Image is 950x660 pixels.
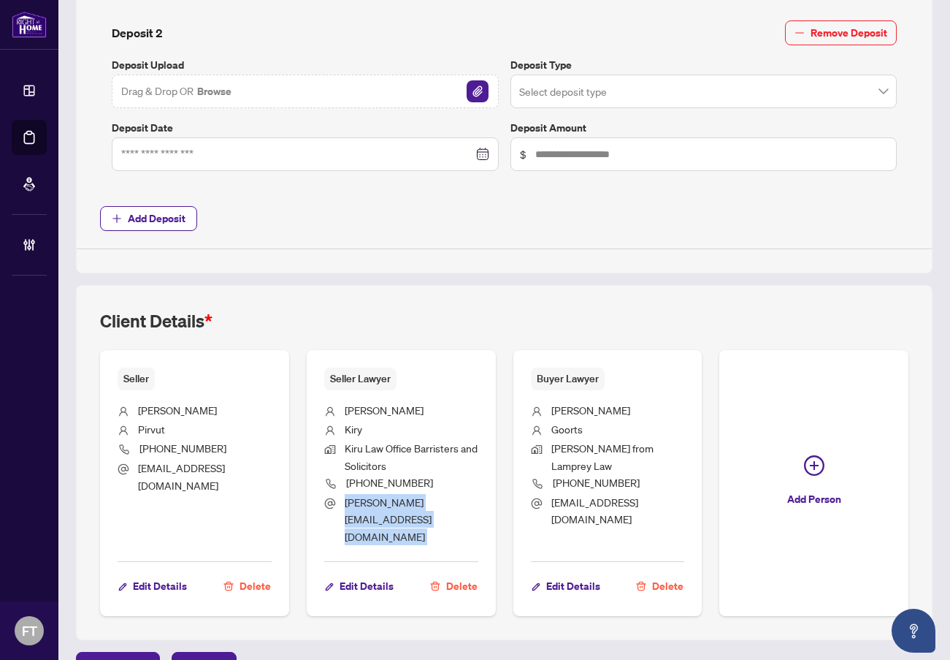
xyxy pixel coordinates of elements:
button: Delete [223,574,272,599]
span: [PHONE_NUMBER] [346,476,433,489]
span: Goorts [551,422,583,436]
span: plus [112,213,122,224]
span: [PERSON_NAME] from Lamprey Law [551,441,654,471]
button: Delete [635,574,684,599]
span: Add Person [787,488,841,511]
button: Edit Details [531,574,601,599]
span: Delete [446,574,478,598]
img: logo [12,11,47,38]
span: Seller Lawyer [324,368,397,390]
h4: Deposit 2 [112,24,163,42]
span: [PERSON_NAME] [551,403,630,417]
button: Browse [196,82,233,101]
label: Deposit Upload [112,57,499,73]
span: Edit Details [546,574,600,598]
button: File Attachement [466,80,489,103]
button: Add Person [719,350,908,616]
button: Remove Deposit [785,20,897,45]
label: Deposit Date [112,120,499,136]
span: Add Deposit [128,207,185,230]
label: Deposit Type [510,57,897,73]
span: Kiry [345,422,362,436]
h2: Client Details [100,309,212,333]
span: plus-circle [804,455,824,476]
span: Remove Deposit [811,21,887,45]
button: Edit Details [324,574,394,599]
span: Delete [240,574,271,598]
button: Add Deposit [100,206,197,231]
span: Seller [118,368,155,390]
span: Kiru Law Office Barristers and Solicitors [345,441,478,471]
span: Edit Details [133,574,187,598]
button: Edit Details [118,574,188,599]
span: minus [794,28,805,38]
span: [EMAIL_ADDRESS][DOMAIN_NAME] [551,496,638,526]
span: Pirvut [138,422,165,436]
span: FT [22,621,37,641]
span: $ [520,146,526,162]
span: Drag & Drop OR [121,82,233,101]
button: Delete [429,574,478,599]
span: [PERSON_NAME] [345,403,424,417]
img: File Attachement [467,80,489,102]
label: Deposit Amount [510,120,897,136]
button: Open asap [892,609,935,653]
span: [PHONE_NUMBER] [139,441,226,455]
span: [PERSON_NAME][EMAIL_ADDRESS][DOMAIN_NAME] [345,496,432,543]
span: Buyer Lawyer [531,368,605,390]
span: Drag & Drop OR BrowseFile Attachement [112,75,499,108]
span: [PERSON_NAME] [138,403,217,417]
span: [EMAIL_ADDRESS][DOMAIN_NAME] [138,461,225,491]
span: Delete [652,574,683,598]
span: [PHONE_NUMBER] [553,476,640,489]
span: Edit Details [340,574,394,598]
